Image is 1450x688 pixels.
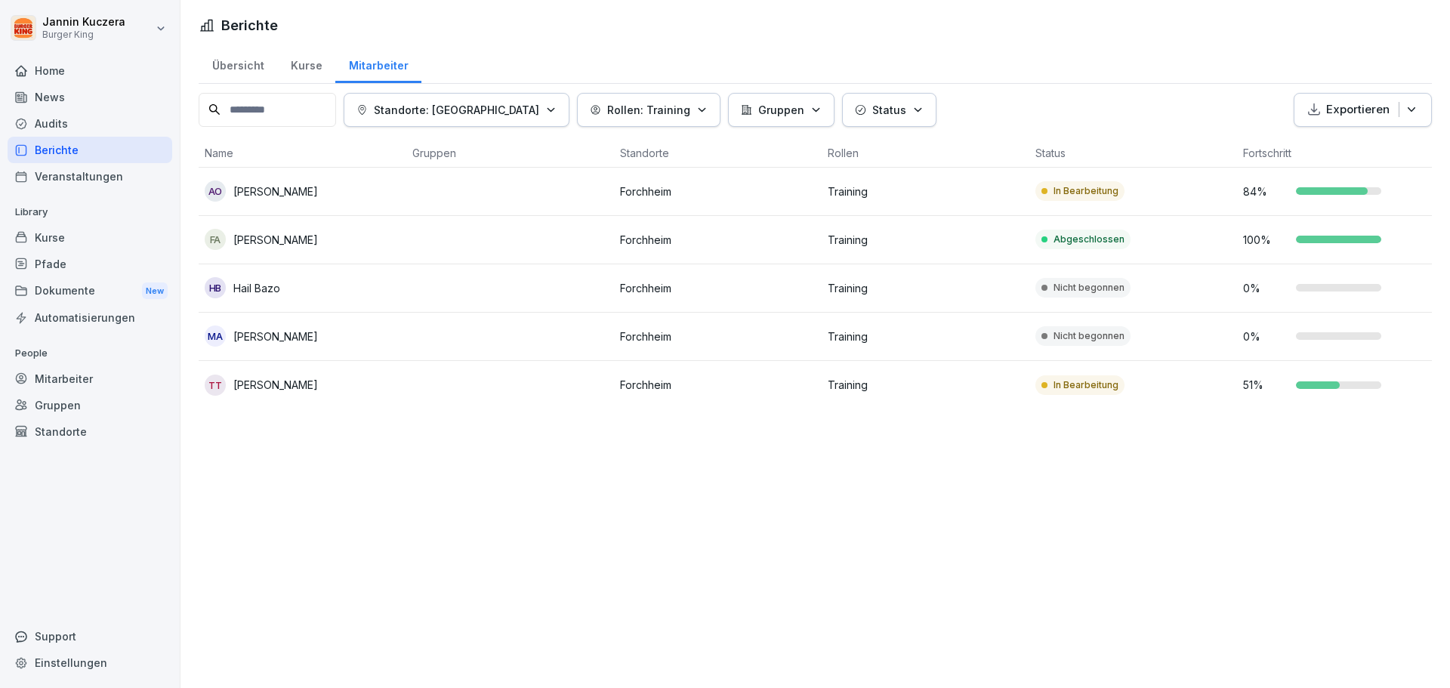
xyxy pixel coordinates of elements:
[1294,93,1432,127] button: Exportieren
[374,102,539,118] p: Standorte: [GEOGRAPHIC_DATA]
[1054,233,1125,246] p: Abgeschlossen
[233,280,280,296] p: Hail Bazo
[8,224,172,251] a: Kurse
[1237,139,1445,168] th: Fortschritt
[1029,139,1237,168] th: Status
[42,16,125,29] p: Jannin Kuczera
[142,282,168,300] div: New
[828,184,1023,199] p: Training
[8,418,172,445] a: Standorte
[8,84,172,110] a: News
[1054,281,1125,295] p: Nicht begonnen
[828,377,1023,393] p: Training
[758,102,804,118] p: Gruppen
[335,45,421,83] a: Mitarbeiter
[8,623,172,649] div: Support
[828,329,1023,344] p: Training
[620,329,816,344] p: Forchheim
[8,649,172,676] a: Einstellungen
[199,139,406,168] th: Name
[1243,280,1288,296] p: 0 %
[8,251,172,277] a: Pfade
[8,110,172,137] a: Audits
[607,102,690,118] p: Rollen: Training
[42,29,125,40] p: Burger King
[828,232,1023,248] p: Training
[205,229,226,250] div: FA
[205,180,226,202] div: AO
[828,280,1023,296] p: Training
[8,304,172,331] a: Automatisierungen
[233,377,318,393] p: [PERSON_NAME]
[728,93,835,127] button: Gruppen
[8,366,172,392] a: Mitarbeiter
[8,137,172,163] a: Berichte
[620,184,816,199] p: Forchheim
[406,139,614,168] th: Gruppen
[205,325,226,347] div: MA
[233,232,318,248] p: [PERSON_NAME]
[205,277,226,298] div: HB
[842,93,936,127] button: Status
[1243,377,1288,393] p: 51 %
[8,200,172,224] p: Library
[1054,184,1118,198] p: In Bearbeitung
[8,277,172,305] div: Dokumente
[233,184,318,199] p: [PERSON_NAME]
[1054,329,1125,343] p: Nicht begonnen
[8,392,172,418] a: Gruppen
[199,45,277,83] a: Übersicht
[620,280,816,296] p: Forchheim
[822,139,1029,168] th: Rollen
[620,232,816,248] p: Forchheim
[1243,329,1288,344] p: 0 %
[1326,101,1390,119] p: Exportieren
[1054,378,1118,392] p: In Bearbeitung
[1243,184,1288,199] p: 84 %
[8,163,172,190] a: Veranstaltungen
[577,93,720,127] button: Rollen: Training
[8,57,172,84] a: Home
[620,377,816,393] p: Forchheim
[8,341,172,366] p: People
[614,139,822,168] th: Standorte
[344,93,569,127] button: Standorte: [GEOGRAPHIC_DATA]
[872,102,906,118] p: Status
[8,277,172,305] a: DokumenteNew
[205,375,226,396] div: TT
[1243,232,1288,248] p: 100 %
[233,329,318,344] p: [PERSON_NAME]
[277,45,335,83] a: Kurse
[221,15,278,35] h1: Berichte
